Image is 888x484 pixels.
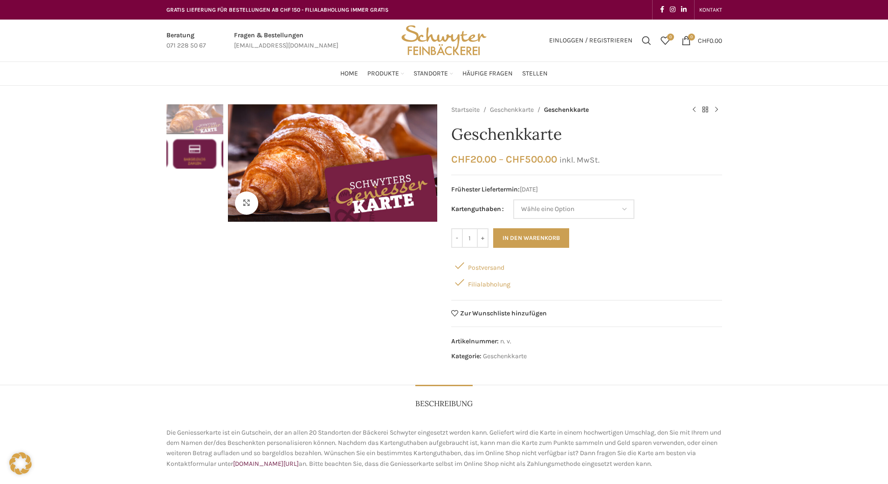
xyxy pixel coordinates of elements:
span: Kategorie: [451,352,482,360]
span: CHF [451,153,470,165]
input: + [477,228,489,248]
a: Häufige Fragen [462,64,513,83]
span: 0 [688,34,695,41]
a: Linkedin social link [678,3,689,16]
span: KONTAKT [699,7,722,13]
img: Geschenkkarte [166,104,223,134]
div: Postversand [451,257,722,274]
a: Instagram social link [667,3,678,16]
span: [DATE] [451,184,722,195]
nav: Breadcrumb [451,104,679,116]
a: Geschenkkarte [490,105,534,115]
span: Frühester Liefertermin: [451,185,520,193]
span: – [499,153,503,165]
a: [DOMAIN_NAME][URL] [233,460,299,468]
input: Produktmenge [463,228,477,248]
a: Startseite [451,105,480,115]
a: Home [340,64,358,83]
a: Next product [711,104,722,116]
a: Einloggen / Registrieren [544,31,637,50]
a: Zur Wunschliste hinzufügen [451,310,547,317]
small: inkl. MwSt. [559,155,599,164]
a: Stellen [522,64,548,83]
div: Filialabholung [451,274,722,291]
span: Produkte [367,69,399,78]
a: Geschenkkarte [483,352,527,360]
span: n. v. [500,337,511,345]
a: KONTAKT [699,0,722,19]
span: CHF [698,36,709,44]
a: Site logo [398,36,489,44]
span: Häufige Fragen [462,69,513,78]
div: Main navigation [162,64,727,83]
img: Geschenkkarte – Bild 2 [166,139,223,169]
a: 0 CHF0.00 [677,31,727,50]
p: Die Geniesserkarte ist ein Gutschein, der an allen 20 Standorten der Bäckerei Schwyter eingesetzt... [166,428,722,470]
span: Stellen [522,69,548,78]
div: Secondary navigation [695,0,727,19]
a: Suchen [637,31,656,50]
a: Produkte [367,64,404,83]
a: Standorte [413,64,453,83]
h1: Geschenkkarte [451,125,722,144]
input: - [451,228,463,248]
bdi: 500.00 [506,153,557,165]
div: Meine Wunschliste [656,31,675,50]
a: Previous product [688,104,700,116]
span: 0 [667,34,674,41]
label: Kartenguthaben [451,204,504,214]
span: Artikelnummer: [451,337,499,345]
button: In den Warenkorb [493,228,569,248]
span: Standorte [413,69,448,78]
a: 0 [656,31,675,50]
bdi: 20.00 [451,153,496,165]
span: Einloggen / Registrieren [549,37,633,44]
span: CHF [506,153,525,165]
img: Bäckerei Schwyter [398,20,489,61]
bdi: 0.00 [698,36,722,44]
a: Infobox link [166,30,206,51]
span: Home [340,69,358,78]
span: Beschreibung [415,399,473,409]
a: Infobox link [234,30,338,51]
a: Facebook social link [657,3,667,16]
span: Zur Wunschliste hinzufügen [460,310,547,317]
span: GRATIS LIEFERUNG FÜR BESTELLUNGEN AB CHF 150 - FILIALABHOLUNG IMMER GRATIS [166,7,389,13]
span: Geschenkkarte [544,105,589,115]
